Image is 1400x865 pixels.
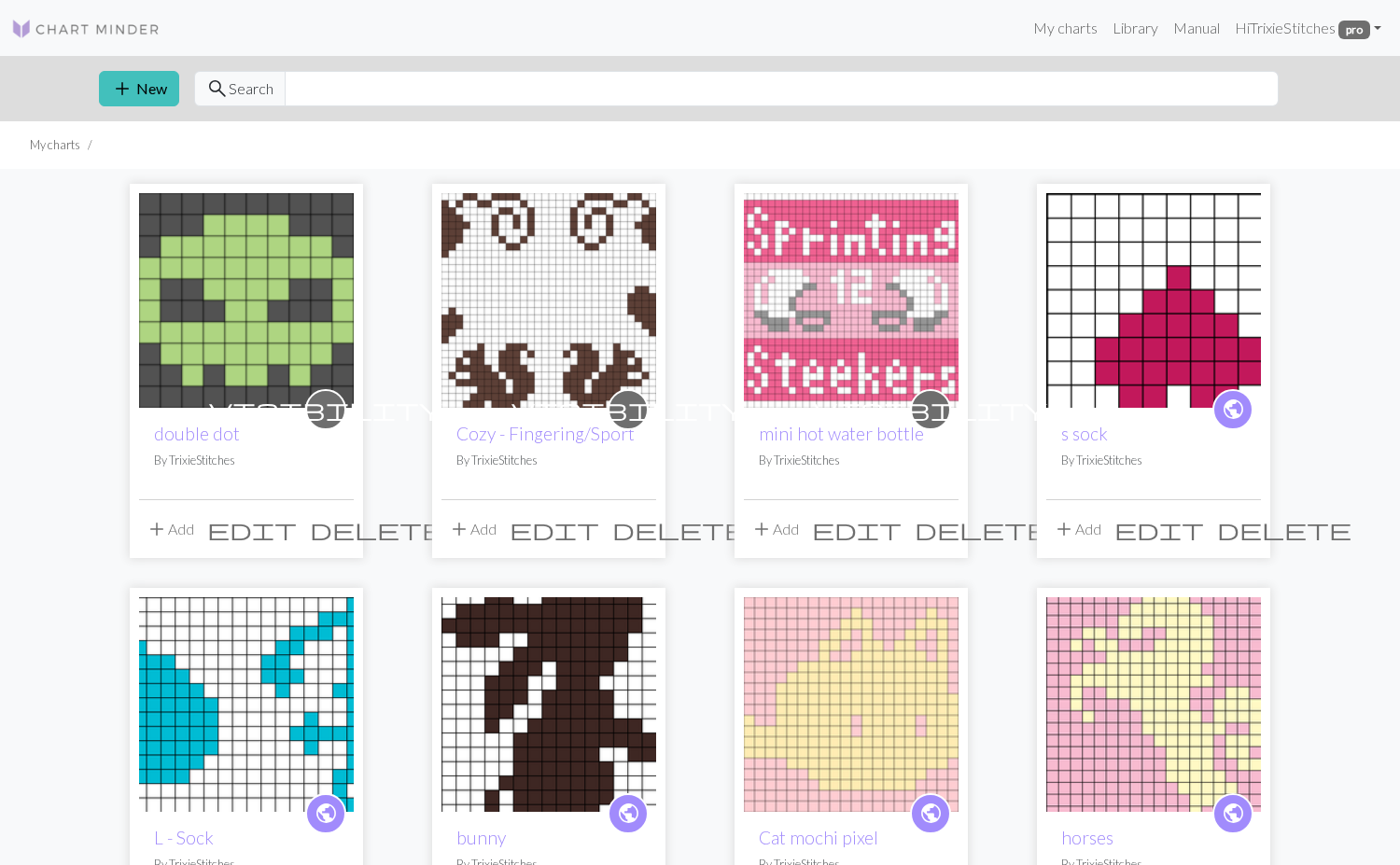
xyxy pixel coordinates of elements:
[910,793,951,834] a: public
[1108,511,1211,547] button: Edit
[919,795,943,832] i: public
[1046,289,1261,307] a: s sock
[759,423,924,444] a: mini hot water bottle
[1222,795,1245,832] i: public
[1061,452,1246,469] p: By TrixieStitches
[441,193,656,408] img: Cozy - Fingering/Sport
[139,193,354,408] img: double dot
[154,452,339,469] p: By TrixieStitches
[1211,511,1358,547] button: Delete
[315,795,338,832] i: public
[1212,389,1253,430] a: public
[814,391,1047,428] i: private
[207,516,297,542] span: edit
[1338,21,1370,39] span: pro
[1061,423,1108,444] a: s sock
[750,516,773,542] span: add
[456,827,506,848] a: bunny
[1046,597,1261,812] img: horses
[608,793,649,834] a: public
[814,395,1047,424] span: visibility
[1222,799,1245,828] span: public
[510,518,599,540] i: Edit
[812,518,902,540] i: Edit
[759,827,878,848] a: Cat mochi pixel
[315,799,338,828] span: public
[1046,511,1108,547] button: Add
[617,799,640,828] span: public
[612,516,747,542] span: delete
[441,693,656,711] a: bunny
[606,511,753,547] button: Delete
[1227,9,1389,47] a: HiTrixieStitches pro
[744,511,805,547] button: Add
[744,597,959,812] img: Cat mochi pixel
[111,76,133,102] span: add
[456,423,635,444] a: Cozy - Fingering/Sport
[441,289,656,307] a: Cozy - Fingering/Sport
[915,516,1049,542] span: delete
[305,793,346,834] a: public
[303,511,451,547] button: Delete
[744,193,959,408] img: mini hot water bottle
[310,516,444,542] span: delete
[154,827,214,848] a: L - Sock
[1166,9,1227,47] a: Manual
[1222,391,1245,428] i: public
[1061,827,1113,848] a: horses
[229,77,273,100] span: Search
[1114,518,1204,540] i: Edit
[441,597,656,812] img: bunny
[441,511,503,547] button: Add
[456,452,641,469] p: By TrixieStitches
[11,18,161,40] img: Logo
[1053,516,1075,542] span: add
[209,391,442,428] i: private
[1222,395,1245,424] span: public
[617,795,640,832] i: public
[448,516,470,542] span: add
[139,693,354,711] a: L - Sock
[207,518,297,540] i: Edit
[805,511,908,547] button: Edit
[759,452,944,469] p: By TrixieStitches
[139,511,201,547] button: Add
[510,516,599,542] span: edit
[812,516,902,542] span: edit
[1212,793,1253,834] a: public
[744,693,959,711] a: Cat mochi pixel
[209,395,442,424] span: visibility
[919,799,943,828] span: public
[206,76,229,102] span: search
[201,511,303,547] button: Edit
[30,136,80,154] li: My charts
[154,423,240,444] a: double dot
[1217,516,1351,542] span: delete
[99,71,179,106] button: New
[511,395,745,424] span: visibility
[1026,9,1105,47] a: My charts
[139,597,354,812] img: L - Sock
[503,511,606,547] button: Edit
[1114,516,1204,542] span: edit
[1046,193,1261,408] img: s sock
[1046,693,1261,711] a: horses
[908,511,1056,547] button: Delete
[1105,9,1166,47] a: Library
[146,516,168,542] span: add
[744,289,959,307] a: mini hot water bottle
[139,289,354,307] a: double dot
[511,391,745,428] i: private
